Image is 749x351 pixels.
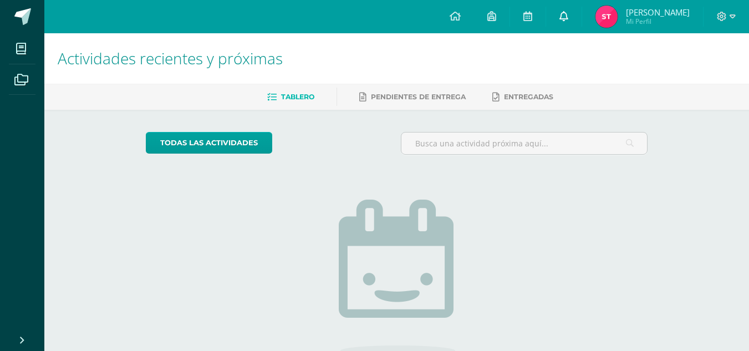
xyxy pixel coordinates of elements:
[401,133,647,154] input: Busca una actividad próxima aquí...
[595,6,618,28] img: 0975b2461e49dc8c9ba90df96d4c9e8c.png
[146,132,272,154] a: todas las Actividades
[267,88,314,106] a: Tablero
[504,93,553,101] span: Entregadas
[371,93,466,101] span: Pendientes de entrega
[492,88,553,106] a: Entregadas
[626,17,690,26] span: Mi Perfil
[58,48,283,69] span: Actividades recientes y próximas
[281,93,314,101] span: Tablero
[359,88,466,106] a: Pendientes de entrega
[626,7,690,18] span: [PERSON_NAME]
